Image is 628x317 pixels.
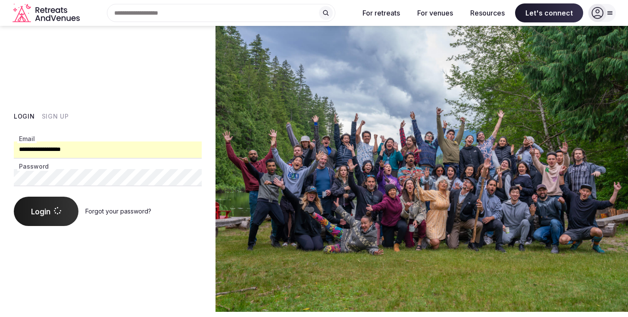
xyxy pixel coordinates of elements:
a: Forgot your password? [85,207,151,215]
span: Let's connect [515,3,583,22]
button: Login [14,112,35,121]
img: My Account Background [216,26,628,312]
button: Resources [463,3,512,22]
button: Sign Up [42,112,69,121]
svg: Retreats and Venues company logo [12,3,81,23]
button: For venues [410,3,460,22]
button: For retreats [356,3,407,22]
a: Visit the homepage [12,3,81,23]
